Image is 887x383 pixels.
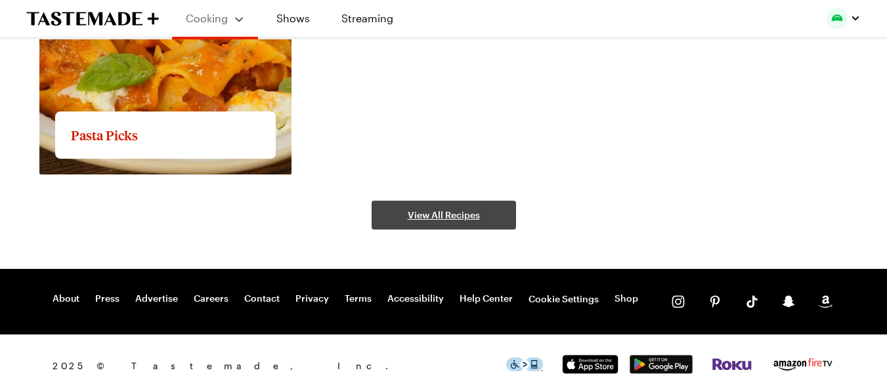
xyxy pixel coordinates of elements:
img: Google Play [630,355,693,374]
span: 2025 © Tastemade, Inc. [53,359,506,373]
img: Profile picture [827,8,848,29]
span: Cooking [186,12,228,24]
a: Google Play [630,363,693,376]
a: Privacy [295,292,329,306]
a: About [53,292,79,306]
a: To Tastemade Home Page [26,11,159,26]
button: Cooking [185,5,245,31]
a: Roku [711,360,753,373]
img: Amazon Fire TV [771,355,834,373]
a: Press [95,292,119,306]
a: App Store [559,363,622,376]
a: Advertise [135,292,178,306]
img: App Store [559,355,622,374]
a: Careers [194,292,228,306]
img: This icon serves as a link to download the Level Access assistive technology app for individuals ... [506,357,543,371]
nav: Footer [53,292,638,306]
button: Cookie Settings [529,292,599,306]
a: Contact [244,292,280,306]
a: Terms [345,292,372,306]
img: Roku [711,358,753,371]
span: View All Recipes [408,209,480,222]
a: Accessibility [387,292,444,306]
a: Amazon Fire TV [771,363,834,375]
a: This icon serves as a link to download the Level Access assistive technology app for individuals ... [506,361,543,373]
button: Profile picture [827,8,861,29]
a: View All Recipes [372,201,516,230]
a: Help Center [460,292,513,306]
a: Shop [615,292,638,306]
